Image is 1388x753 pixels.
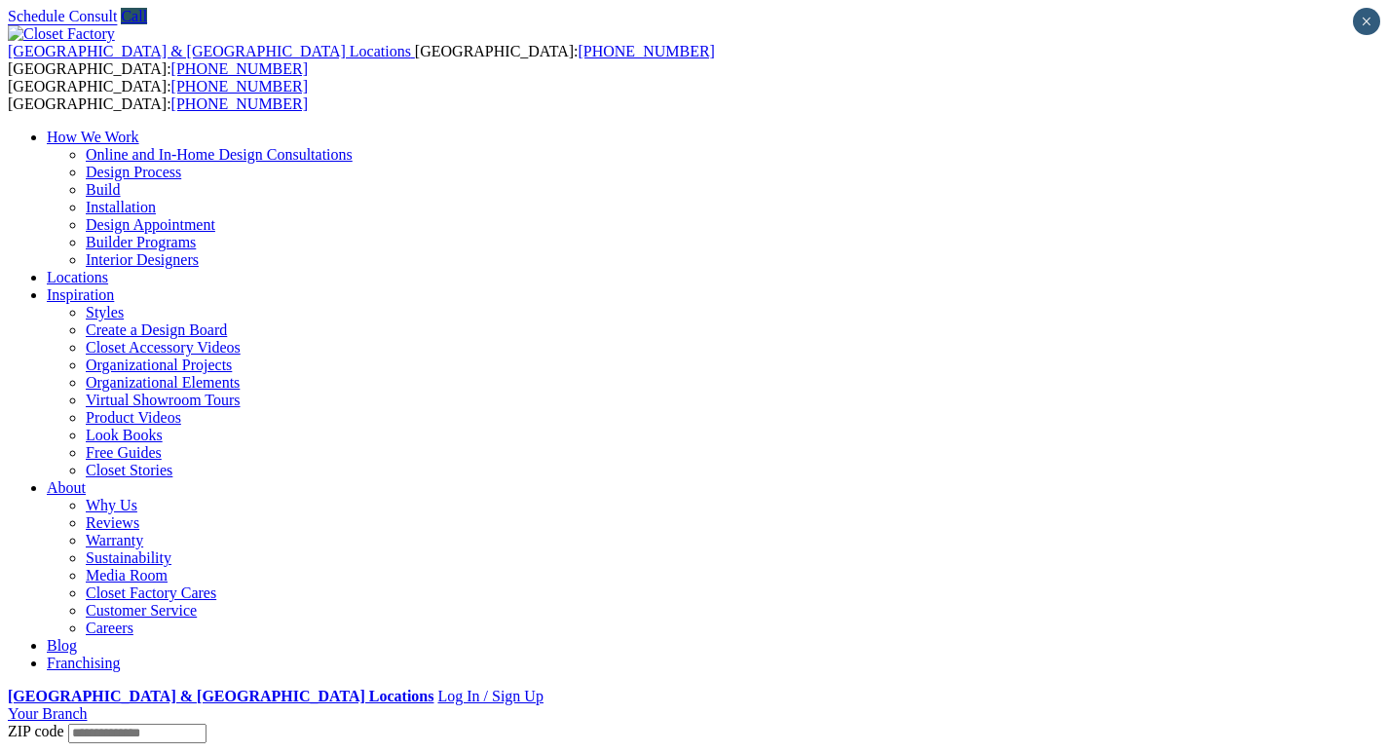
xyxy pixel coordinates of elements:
a: Media Room [86,567,168,584]
a: Inspiration [47,286,114,303]
a: About [47,479,86,496]
a: How We Work [47,129,139,145]
img: Closet Factory [8,25,115,43]
a: Reviews [86,514,139,531]
a: Design Process [86,164,181,180]
a: Customer Service [86,602,197,619]
a: Create a Design Board [86,321,227,338]
a: Schedule Consult [8,8,117,24]
button: Close [1353,8,1380,35]
span: [GEOGRAPHIC_DATA]: [GEOGRAPHIC_DATA]: [8,78,308,112]
a: Organizational Projects [86,357,232,373]
a: [PHONE_NUMBER] [171,60,308,77]
a: Design Appointment [86,216,215,233]
a: Warranty [86,532,143,548]
a: Interior Designers [86,251,199,268]
a: Careers [86,620,133,636]
a: Build [86,181,121,198]
a: Closet Factory Cares [86,584,216,601]
a: Virtual Showroom Tours [86,392,241,408]
a: Product Videos [86,409,181,426]
a: Why Us [86,497,137,513]
a: Locations [47,269,108,285]
a: Your Branch [8,705,87,722]
a: Log In / Sign Up [437,688,543,704]
a: [PHONE_NUMBER] [171,78,308,94]
a: [PHONE_NUMBER] [171,95,308,112]
a: Builder Programs [86,234,196,250]
a: Look Books [86,427,163,443]
span: [GEOGRAPHIC_DATA] & [GEOGRAPHIC_DATA] Locations [8,43,411,59]
a: [PHONE_NUMBER] [578,43,714,59]
a: Call [121,8,147,24]
a: Installation [86,199,156,215]
a: Closet Accessory Videos [86,339,241,356]
a: Styles [86,304,124,320]
a: [GEOGRAPHIC_DATA] & [GEOGRAPHIC_DATA] Locations [8,688,433,704]
span: [GEOGRAPHIC_DATA]: [GEOGRAPHIC_DATA]: [8,43,715,77]
a: Organizational Elements [86,374,240,391]
a: Blog [47,637,77,654]
span: ZIP code [8,723,64,739]
a: Online and In-Home Design Consultations [86,146,353,163]
input: Enter your Zip code [68,724,206,743]
a: Closet Stories [86,462,172,478]
a: Sustainability [86,549,171,566]
a: [GEOGRAPHIC_DATA] & [GEOGRAPHIC_DATA] Locations [8,43,415,59]
a: Franchising [47,655,121,671]
a: Free Guides [86,444,162,461]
